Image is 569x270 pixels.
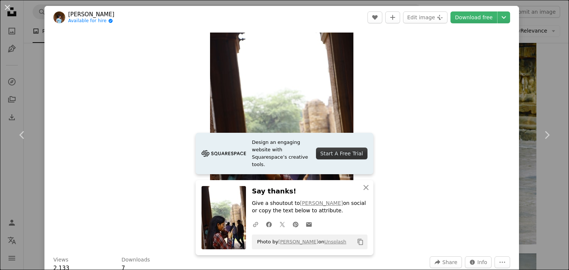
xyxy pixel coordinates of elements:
[478,257,488,268] span: Info
[53,11,65,23] img: Go to Uttam Lakra's profile
[354,236,367,248] button: Copy to clipboard
[122,256,150,264] h3: Downloads
[278,239,318,244] a: [PERSON_NAME]
[53,256,69,264] h3: Views
[262,217,276,232] a: Share on Facebook
[252,186,367,197] h3: Say thanks!
[210,33,353,247] button: Zoom in on this image
[525,99,569,171] a: Next
[276,217,289,232] a: Share on Twitter
[498,11,510,23] button: Choose download size
[385,11,400,23] button: Add to Collection
[253,236,346,248] span: Photo by on
[430,256,462,268] button: Share this image
[196,133,373,174] a: Design an engaging website with Squarespace’s creative tools.Start A Free Trial
[450,11,497,23] a: Download free
[202,148,246,159] img: file-1705255347840-230a6ab5bca9image
[302,217,316,232] a: Share over email
[403,11,447,23] button: Edit image
[442,257,457,268] span: Share
[316,148,367,159] div: Start A Free Trial
[68,18,114,24] a: Available for hire
[465,256,492,268] button: Stats about this image
[324,239,346,244] a: Unsplash
[367,11,382,23] button: Like
[300,200,343,206] a: [PERSON_NAME]
[289,217,302,232] a: Share on Pinterest
[210,33,353,247] img: A woman standing next to a brick wall
[252,200,367,215] p: Give a shoutout to on social or copy the text below to attribute.
[495,256,510,268] button: More Actions
[68,11,114,18] a: [PERSON_NAME]
[252,139,310,168] span: Design an engaging website with Squarespace’s creative tools.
